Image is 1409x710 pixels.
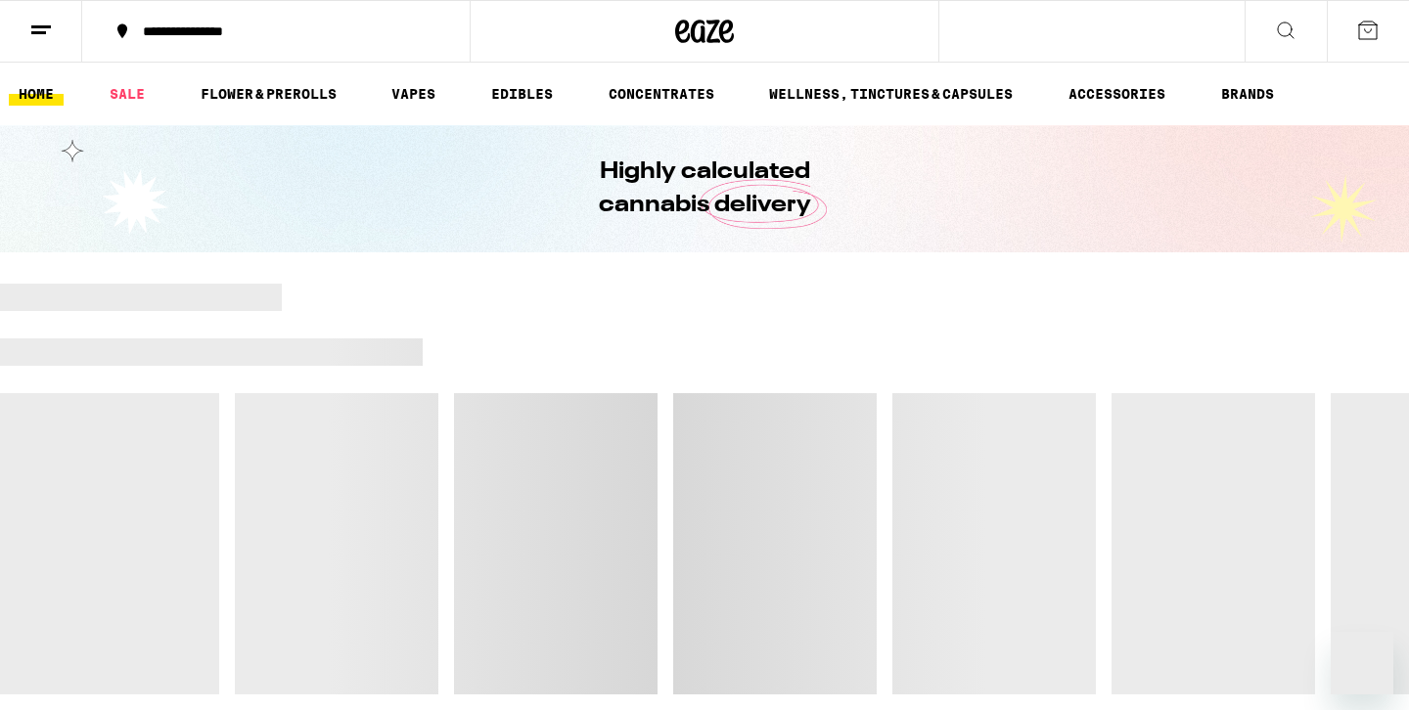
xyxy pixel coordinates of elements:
a: VAPES [382,82,445,106]
a: SALE [100,82,155,106]
a: HOME [9,82,64,106]
a: WELLNESS, TINCTURES & CAPSULES [759,82,1023,106]
iframe: Button to launch messaging window [1331,632,1393,694]
a: ACCESSORIES [1059,82,1175,106]
a: EDIBLES [481,82,563,106]
a: FLOWER & PREROLLS [191,82,346,106]
a: BRANDS [1211,82,1284,106]
h1: Highly calculated cannabis delivery [543,155,866,222]
a: CONCENTRATES [599,82,724,106]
